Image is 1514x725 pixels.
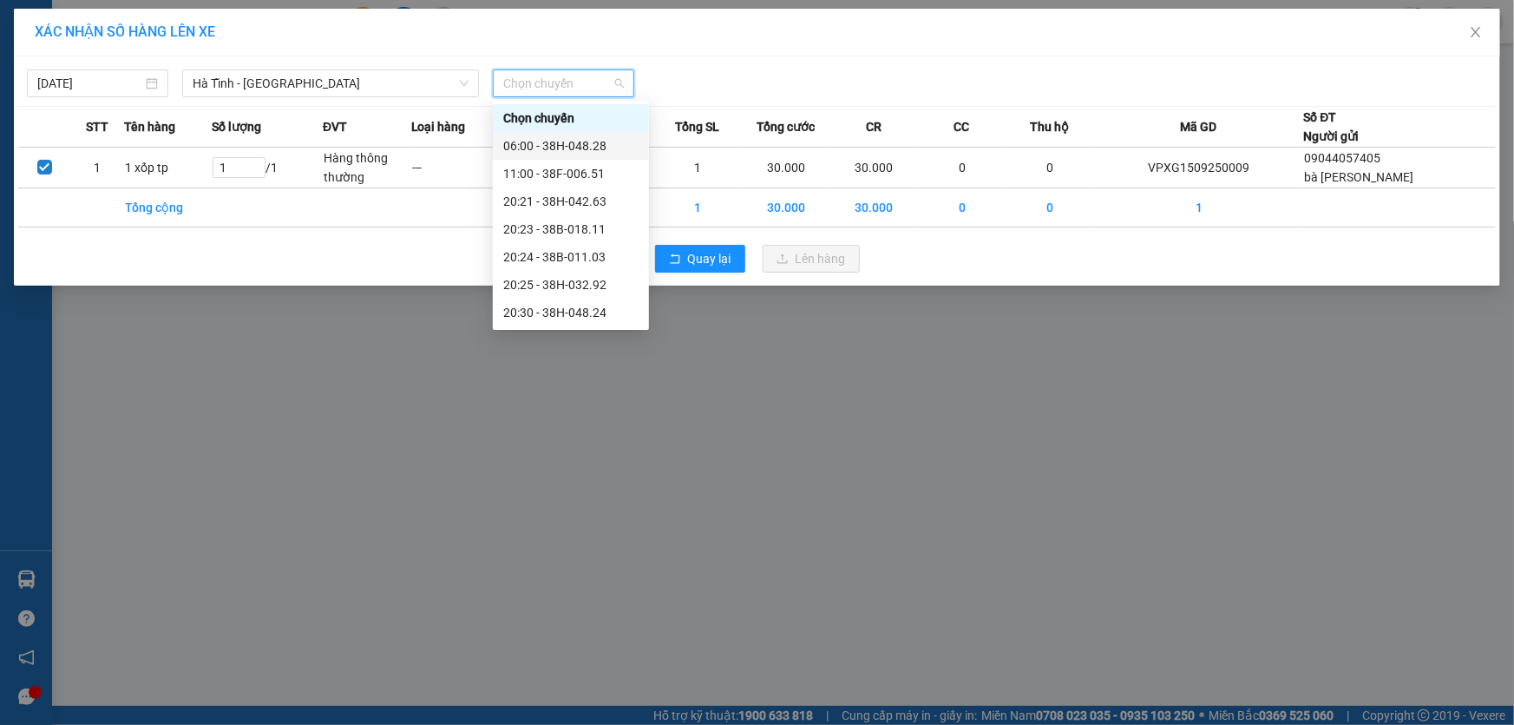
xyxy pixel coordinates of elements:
td: VPXG1509250009 [1094,148,1304,188]
span: Chọn chuyến [503,70,624,96]
td: 30.000 [742,148,829,188]
td: 30.000 [830,188,918,227]
span: Quay lại [688,249,731,268]
div: 20:21 - 38H-042.63 [503,192,639,211]
div: 20:25 - 38H-032.92 [503,275,639,294]
span: down [459,78,469,89]
td: 0 [1006,148,1094,188]
td: Tổng cộng [124,188,212,227]
span: ĐVT [323,117,347,136]
span: Thu hộ [1030,117,1069,136]
li: Hotline: 1900252555 [162,64,725,86]
div: 20:24 - 38B-011.03 [503,247,639,267]
span: rollback [669,253,681,267]
div: Số ĐT Người gửi [1304,108,1360,146]
span: Mã GD [1180,117,1216,136]
span: Loại hàng [411,117,466,136]
td: 1 [654,188,742,227]
span: close [1469,25,1483,39]
td: 1 xốp tp [124,148,212,188]
input: 15/09/2025 [37,74,142,93]
td: 1 [654,148,742,188]
span: Hà Tĩnh - Hà Nội [193,70,469,96]
td: 0 [918,188,1006,227]
b: GỬI : VP [GEOGRAPHIC_DATA] [22,126,259,184]
div: 20:30 - 38H-048.24 [503,303,639,322]
span: Tên hàng [124,117,175,136]
span: Tổng SL [675,117,719,136]
div: Chọn chuyến [493,104,649,132]
span: CC [954,117,969,136]
span: Số lượng [212,117,261,136]
img: logo.jpg [22,22,108,109]
li: Cổ Đạm, xã [GEOGRAPHIC_DATA], [GEOGRAPHIC_DATA] [162,43,725,64]
td: --- [411,148,499,188]
div: Chọn chuyến [503,109,639,128]
span: CR [866,117,882,136]
td: 0 [918,148,1006,188]
span: 09044057405 [1305,151,1381,165]
span: Tổng cước [757,117,815,136]
td: 0 [1006,188,1094,227]
span: bà [PERSON_NAME] [1305,170,1414,184]
button: Close [1452,9,1500,57]
button: uploadLên hàng [763,245,860,273]
td: 1 [71,148,124,188]
div: 11:00 - 38F-006.51 [503,164,639,183]
span: STT [86,117,108,136]
div: 06:00 - 38H-048.28 [503,136,639,155]
td: Hàng thông thường [323,148,410,188]
span: XÁC NHẬN SỐ HÀNG LÊN XE [35,23,215,40]
td: 30.000 [742,188,829,227]
div: 20:23 - 38B-018.11 [503,220,639,239]
td: 1 [1094,188,1304,227]
td: 30.000 [830,148,918,188]
td: / 1 [212,148,323,188]
button: rollbackQuay lại [655,245,745,273]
